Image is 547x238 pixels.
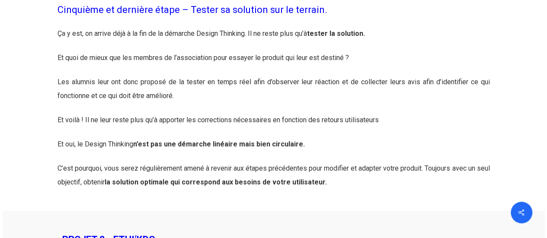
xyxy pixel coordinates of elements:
span: Ça y est, on arrive déjà à la fin de la démarche Design Thinking. Il ne reste plus qu’à [58,29,365,38]
strong: tester la solution. [307,29,365,38]
span: Les alumnis leur ont donc proposé de la tester en temps réel afin d’observer leur réaction et de ... [58,78,490,100]
span: C’est pourquoi, vous serez régulièrement amené à revenir aux étapes précédentes pour modifier et ... [58,164,490,186]
span: Et quoi de mieux que les membres de l’association pour essayer le produit qui leur est destiné ? [58,54,349,62]
span: Et voilà ! Il ne leur reste plus qu’à apporter les corrections nécessaires en fonction des retour... [58,116,379,124]
span: Et oui, le Design Thinking [58,140,305,148]
strong: la solution optimale qui correspond aux besoins de votre utilisateur. [105,178,327,186]
strong: n’est pas une démarche linéaire mais bien circulaire. [133,140,305,148]
span: Cinquième et dernière étape – Tester sa solution sur le terrain. [58,4,327,15]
